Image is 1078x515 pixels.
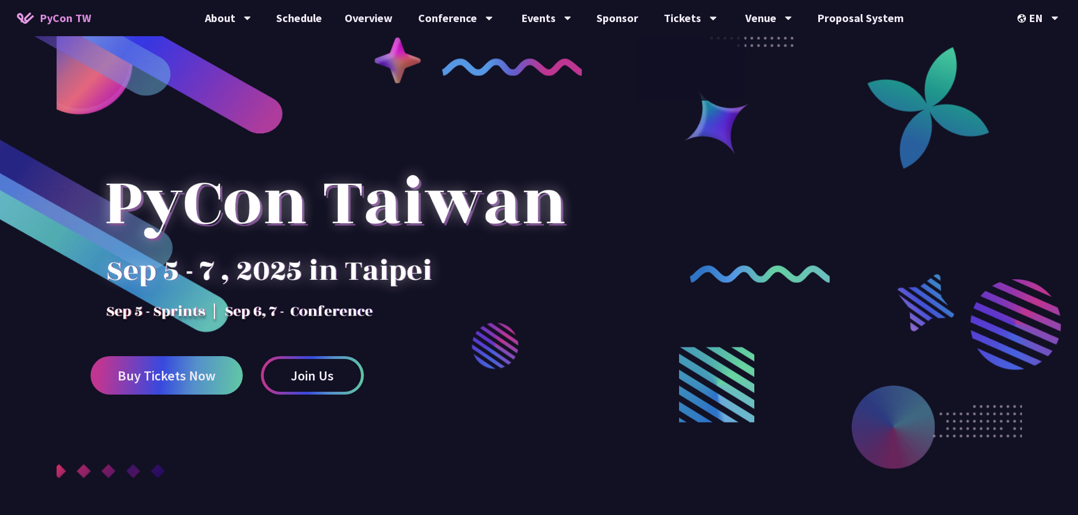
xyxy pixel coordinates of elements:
[690,265,830,283] img: curly-2.e802c9f.png
[91,356,243,395] a: Buy Tickets Now
[291,369,334,383] span: Join Us
[17,12,34,24] img: Home icon of PyCon TW 2025
[118,369,216,383] span: Buy Tickets Now
[442,58,582,76] img: curly-1.ebdbada.png
[1017,14,1029,23] img: Locale Icon
[40,10,91,27] span: PyCon TW
[261,356,364,395] a: Join Us
[6,4,102,32] a: PyCon TW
